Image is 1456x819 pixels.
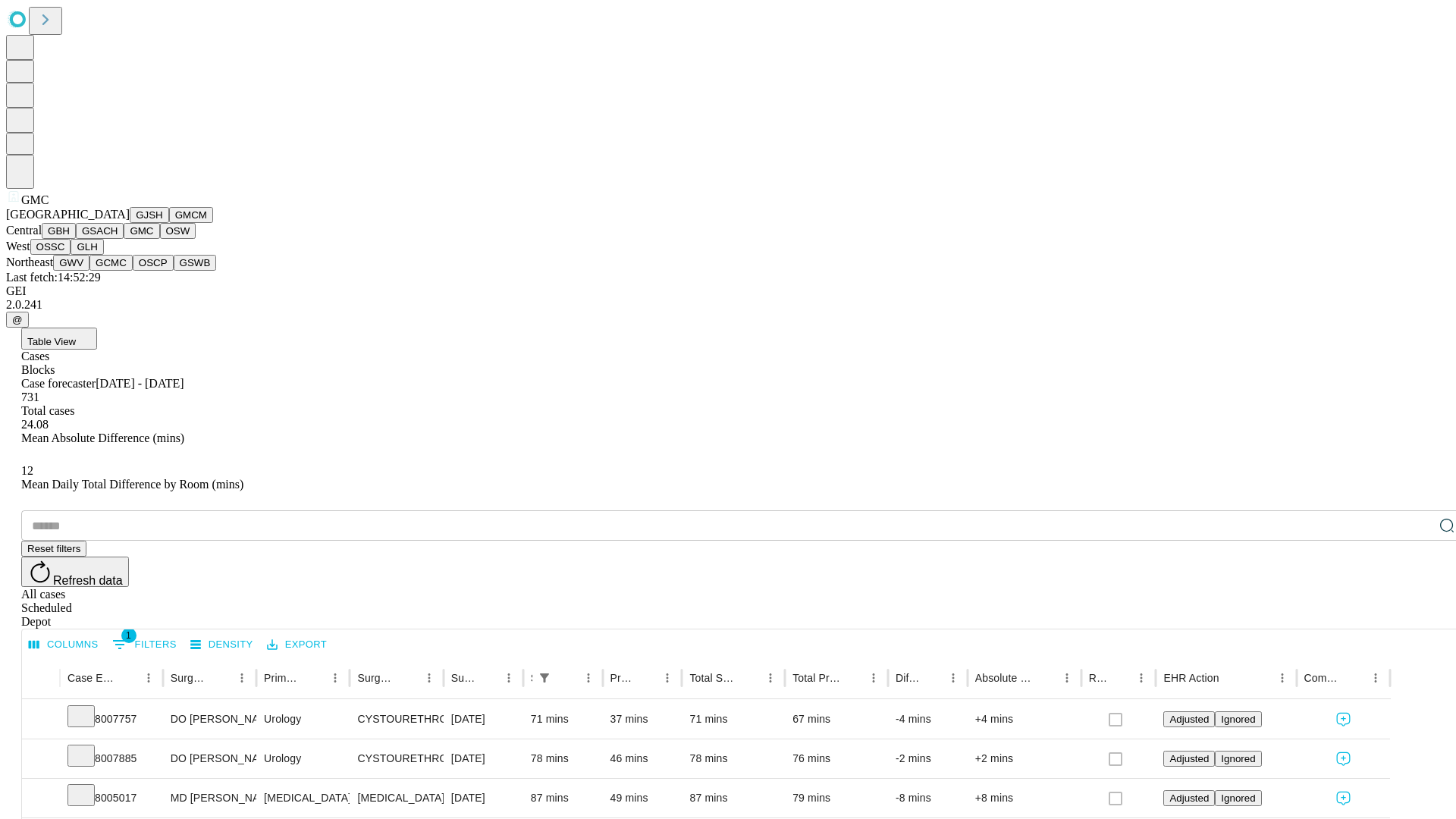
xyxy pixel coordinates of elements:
button: Adjusted [1163,711,1215,727]
button: Menu [419,667,440,689]
div: Scheduled In Room Duration [531,672,532,684]
span: Ignored [1221,792,1255,804]
div: EHR Action [1163,672,1219,684]
button: Sort [1035,667,1056,689]
div: [MEDICAL_DATA] [264,779,342,817]
button: Export [263,633,331,657]
button: Sort [477,667,498,689]
button: GLH [71,239,103,255]
div: Difference [896,672,920,684]
span: Case forecaster [21,377,96,390]
button: Adjusted [1163,751,1215,767]
div: 46 mins [610,739,675,778]
button: Ignored [1215,751,1261,767]
button: Sort [1221,667,1242,689]
button: Table View [21,328,97,350]
div: Urology [264,700,342,739]
button: Sort [303,667,325,689]
span: Northeast [6,256,53,268]
div: MD [PERSON_NAME] [PERSON_NAME] Md [171,779,249,817]
span: [DATE] - [DATE] [96,377,184,390]
div: 76 mins [792,739,880,778]
div: Surgeon Name [171,672,209,684]
div: 8007885 [67,739,155,778]
div: [DATE] [451,779,516,817]
button: Menu [1056,667,1078,689]
div: 8007757 [67,700,155,739]
div: GEI [6,284,1450,298]
button: Menu [657,667,678,689]
button: Sort [1344,667,1365,689]
button: Sort [210,667,231,689]
div: 71 mins [531,700,595,739]
div: -8 mins [896,779,960,817]
button: Sort [117,667,138,689]
button: Menu [943,667,964,689]
button: GMCM [169,207,213,223]
button: Expand [30,707,52,733]
span: Adjusted [1169,714,1209,725]
button: @ [6,312,29,328]
span: Adjusted [1169,792,1209,804]
span: Mean Daily Total Difference by Room (mins) [21,478,243,491]
button: Adjusted [1163,790,1215,806]
button: Sort [1109,667,1131,689]
span: 1 [121,628,136,643]
div: 37 mins [610,700,675,739]
div: 78 mins [531,739,595,778]
button: OSCP [133,255,174,271]
div: +8 mins [975,779,1074,817]
button: Density [187,633,257,657]
button: GBH [42,223,76,239]
button: GWV [53,255,89,271]
div: 1 active filter [534,667,555,689]
div: 87 mins [531,779,595,817]
button: Reset filters [21,541,86,557]
div: -2 mins [896,739,960,778]
div: 49 mins [610,779,675,817]
div: 79 mins [792,779,880,817]
button: Menu [1131,667,1152,689]
button: GSWB [174,255,217,271]
button: Show filters [108,632,180,657]
div: 78 mins [689,739,777,778]
button: Menu [863,667,884,689]
span: West [6,240,30,253]
span: Ignored [1221,714,1255,725]
button: OSW [160,223,196,239]
span: 731 [21,391,39,403]
span: Last fetch: 14:52:29 [6,271,101,284]
div: Comments [1304,672,1342,684]
div: -4 mins [896,700,960,739]
button: Sort [635,667,657,689]
button: Menu [231,667,253,689]
button: Menu [760,667,781,689]
span: Mean Absolute Difference (mins) [21,431,184,444]
div: 8005017 [67,779,155,817]
button: Select columns [25,633,102,657]
span: Adjusted [1169,753,1209,764]
div: Surgery Name [357,672,395,684]
span: [GEOGRAPHIC_DATA] [6,208,130,221]
button: Sort [921,667,943,689]
div: Predicted In Room Duration [610,672,635,684]
button: Menu [578,667,599,689]
div: 2.0.241 [6,298,1450,312]
button: GSACH [76,223,124,239]
button: Show filters [534,667,555,689]
div: Surgery Date [451,672,475,684]
button: Menu [498,667,519,689]
div: DO [PERSON_NAME] [171,700,249,739]
button: Menu [138,667,159,689]
span: 24.08 [21,418,49,431]
button: Ignored [1215,711,1261,727]
div: DO [PERSON_NAME] [171,739,249,778]
span: Refresh data [53,574,123,587]
span: @ [12,314,23,325]
div: Absolute Difference [975,672,1034,684]
div: +4 mins [975,700,1074,739]
div: 67 mins [792,700,880,739]
div: [DATE] [451,739,516,778]
span: Total cases [21,404,74,417]
span: 12 [21,464,33,477]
